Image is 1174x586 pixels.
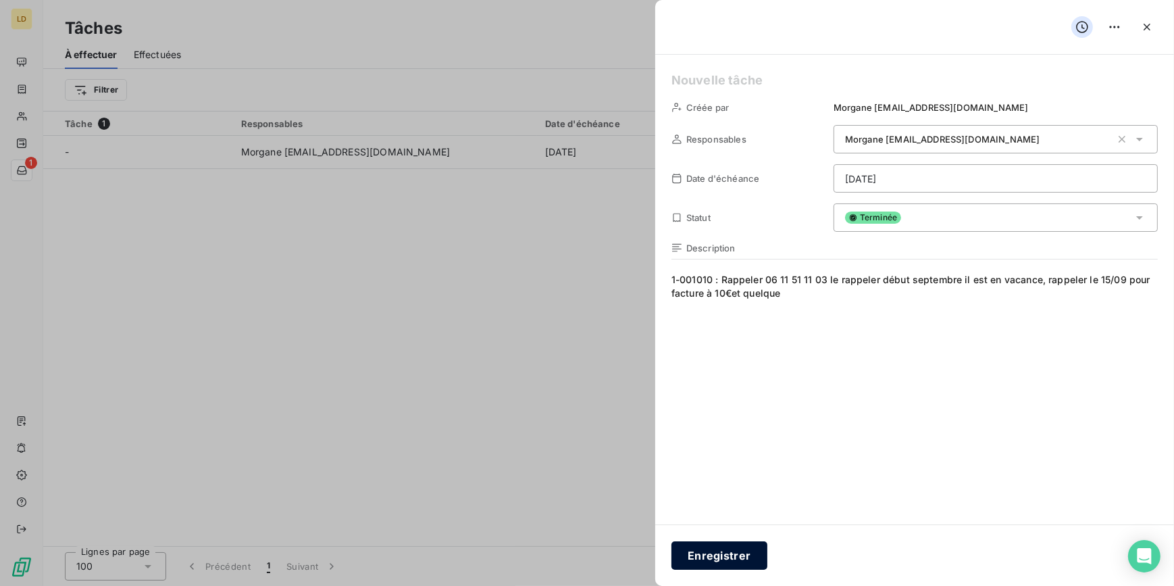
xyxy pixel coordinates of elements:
span: Statut [686,212,711,223]
span: Date d'échéance [686,173,759,184]
span: Responsables [686,134,746,145]
span: Terminée [845,212,901,224]
span: Morgane [EMAIL_ADDRESS][DOMAIN_NAME] [834,102,1028,113]
span: Description [686,243,736,253]
input: placeholder [834,164,1158,193]
div: Open Intercom Messenger [1128,540,1160,572]
span: Créée par [686,102,729,113]
span: Morgane [EMAIL_ADDRESS][DOMAIN_NAME] [845,134,1040,145]
span: 1-001010 : Rappeler 06 11 51 11 03 le rappeler début septembre il est en vacance, rappeler le 15/... [671,273,1158,533]
button: Enregistrer [671,541,767,570]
